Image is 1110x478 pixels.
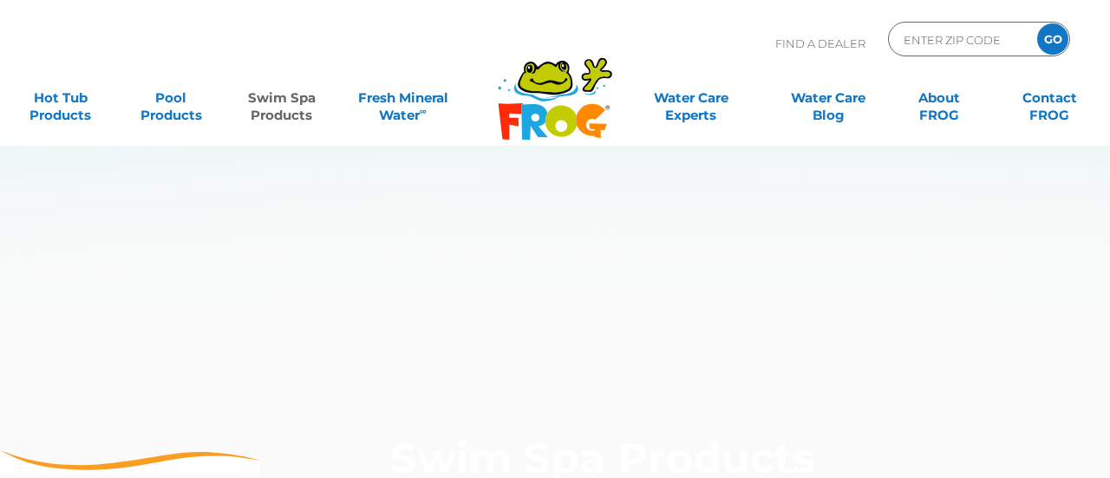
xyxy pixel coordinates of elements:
a: Swim SpaProducts [238,81,324,115]
a: Water CareBlog [786,81,872,115]
a: Water CareExperts [621,81,761,115]
a: Fresh MineralWater∞ [349,81,457,115]
a: AboutFROG [896,81,982,115]
a: Hot TubProducts [17,81,103,115]
a: PoolProducts [128,81,214,115]
p: Find A Dealer [775,22,865,65]
img: Frog Products Logo [488,35,622,141]
sup: ∞ [420,105,427,117]
a: ContactFROG [1007,81,1093,115]
input: GO [1037,23,1068,55]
